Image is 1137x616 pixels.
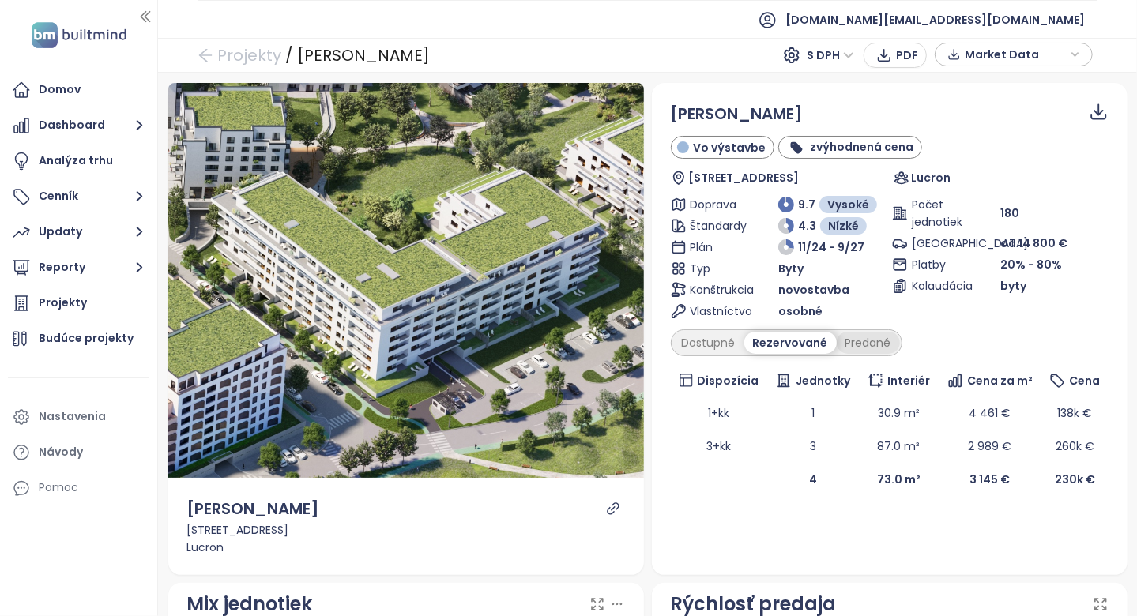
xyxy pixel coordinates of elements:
span: [GEOGRAPHIC_DATA] [912,235,966,252]
span: [PERSON_NAME] [671,103,804,125]
b: 3 145 € [969,471,1010,487]
span: 2 989 € [968,438,1011,454]
span: Plán [691,239,744,256]
div: button [943,43,1084,66]
a: Projekty [8,287,149,319]
a: Nastavenia [8,401,149,433]
div: Rezervované [744,332,837,354]
span: Lucron [911,169,951,186]
span: Štandardy [691,217,744,235]
td: 1+kk [671,396,768,430]
span: Byty [778,260,804,277]
span: 4 461 € [969,405,1011,421]
span: 11/24 - 9/27 [798,239,864,256]
td: 30.9 m² [859,396,938,430]
div: Projekty [39,293,87,313]
b: 73.0 m² [877,471,921,487]
span: Vlastníctvo [691,302,744,320]
td: 1 [767,396,859,430]
div: Lucron [187,539,625,556]
div: Domov [39,80,81,100]
a: Analýza trhu [8,145,149,177]
span: Jednotky [796,372,850,389]
span: Interiér [887,372,930,389]
div: / [285,41,293,69]
span: arrow-left [198,47,213,63]
span: Nízké [828,217,859,235]
div: Nastavenia [39,407,106,426]
div: Návody [39,442,83,462]
a: Budúce projekty [8,323,149,355]
span: Vysoké [827,196,869,213]
a: Návody [8,437,149,468]
span: Platby [912,256,966,273]
button: Dashboard [8,110,149,141]
button: PDF [864,43,927,68]
div: [PERSON_NAME] [187,497,320,521]
span: Cena [1069,372,1100,389]
a: arrow-left Projekty [198,41,281,69]
span: 138k € [1057,405,1092,421]
span: byty [1000,277,1026,295]
span: Doprava [691,196,744,213]
span: novostavba [778,281,849,299]
span: Vo výstavbe [693,139,766,156]
div: Dostupné [673,332,744,354]
span: PDF [896,47,918,64]
div: Budúce projekty [39,329,134,348]
span: 180 [1000,205,1019,222]
span: 9.7 [798,196,815,213]
span: Typ [691,260,744,277]
a: Domov [8,74,149,106]
img: logo [27,19,131,51]
div: Pomoc [39,478,78,498]
button: Reporty [8,252,149,284]
span: 4.3 [798,217,816,235]
span: [DOMAIN_NAME][EMAIL_ADDRESS][DOMAIN_NAME] [785,1,1085,39]
span: 260k € [1056,438,1094,454]
td: 3+kk [671,430,768,463]
span: Konštrukcia [691,281,744,299]
span: Počet jednotiek [912,196,966,231]
div: Pomoc [8,472,149,504]
span: od 14 800 € [1000,235,1067,251]
div: Analýza trhu [39,151,113,171]
span: [STREET_ADDRESS] [688,169,799,186]
div: [PERSON_NAME] [297,41,430,69]
button: Updaty [8,216,149,248]
span: 20% - 80% [1000,257,1062,272]
button: Cenník [8,181,149,212]
span: osobné [778,302,823,320]
div: Updaty [39,222,82,242]
b: zvýhodnená cena [810,139,913,155]
td: 3 [767,430,859,463]
span: Dispozícia [697,372,759,389]
div: [STREET_ADDRESS] [187,521,625,539]
span: Cena za m² [967,372,1033,389]
span: S DPH [807,43,854,67]
div: Predané [837,332,900,354]
td: 87.0 m² [859,430,938,463]
b: 4 [809,471,817,487]
span: Market Data [965,43,1067,66]
span: Kolaudácia [912,277,966,295]
a: link [606,501,620,516]
b: 230k € [1055,471,1095,487]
